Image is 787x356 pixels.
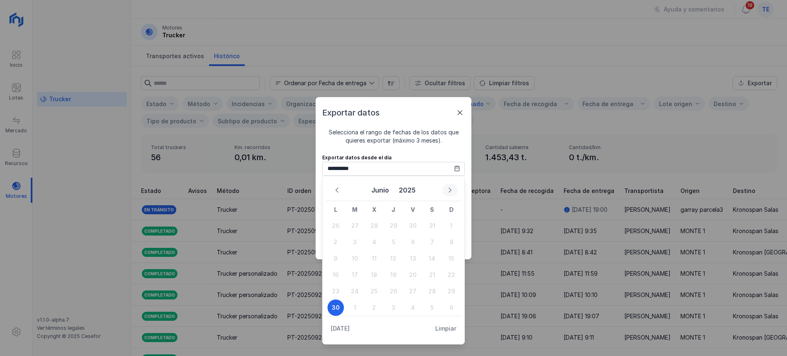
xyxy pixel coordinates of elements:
[403,299,423,316] td: 4
[424,218,440,234] span: 31
[322,107,465,118] div: Exportar datos
[328,299,344,316] span: 30
[328,250,344,267] span: 9
[347,299,363,316] span: 1
[384,250,403,267] td: 12
[347,218,363,234] span: 27
[326,299,345,316] td: 30
[364,250,384,267] td: 11
[443,267,459,283] span: 22
[403,218,423,234] td: 30
[345,267,364,283] td: 17
[366,299,382,316] span: 2
[347,267,363,283] span: 17
[423,299,442,316] td: 5
[322,128,465,145] div: Selecciona el rango de fechas de los datos que quieres exportar (máximo 3 meses).
[442,250,461,267] td: 15
[322,176,465,345] div: Choose Date
[326,267,345,283] td: 16
[423,283,442,299] td: 28
[328,267,344,283] span: 16
[385,250,402,267] span: 12
[364,283,384,299] td: 25
[423,218,442,234] td: 31
[366,250,382,267] span: 11
[442,267,461,283] td: 22
[443,283,459,299] span: 29
[443,299,459,316] span: 6
[385,299,402,316] span: 3
[442,184,458,196] button: Next Month
[403,267,423,283] td: 20
[442,234,461,250] td: 8
[405,283,421,299] span: 27
[326,234,345,250] td: 2
[424,283,440,299] span: 28
[384,299,403,316] td: 3
[423,234,442,250] td: 7
[391,206,395,213] span: J
[384,267,403,283] td: 19
[442,283,461,299] td: 29
[403,283,423,299] td: 27
[405,267,421,283] span: 20
[405,234,421,250] span: 6
[326,283,345,299] td: 23
[347,250,363,267] span: 10
[364,218,384,234] td: 28
[403,234,423,250] td: 6
[411,206,415,213] span: V
[345,234,364,250] td: 3
[430,206,434,213] span: S
[424,299,440,316] span: 5
[442,299,461,316] td: 6
[385,283,402,299] span: 26
[405,299,421,316] span: 4
[345,299,364,316] td: 1
[345,283,364,299] td: 24
[384,234,403,250] td: 5
[449,206,454,213] span: D
[352,206,357,213] span: M
[405,250,421,267] span: 13
[424,234,440,250] span: 7
[443,218,459,234] span: 1
[385,234,402,250] span: 5
[385,267,402,283] span: 19
[423,250,442,267] td: 14
[396,183,419,197] button: Choose Year
[366,234,382,250] span: 4
[345,250,364,267] td: 10
[366,283,382,299] span: 25
[334,206,337,213] span: L
[385,218,402,234] span: 29
[366,267,382,283] span: 18
[443,250,459,267] span: 15
[364,299,384,316] td: 2
[328,283,344,299] span: 23
[430,321,461,336] button: Limpiar
[326,321,355,336] button: Hoy
[347,283,363,299] span: 24
[443,234,459,250] span: 8
[347,234,363,250] span: 3
[364,267,384,283] td: 18
[405,218,421,234] span: 30
[368,183,392,197] button: Choose Month
[329,184,345,196] button: Previous Month
[442,218,461,234] td: 1
[328,234,344,250] span: 2
[322,154,465,161] div: Exportar datos desde el día
[424,250,440,267] span: 14
[384,218,403,234] td: 29
[372,206,376,213] span: X
[384,283,403,299] td: 26
[364,234,384,250] td: 4
[423,267,442,283] td: 21
[345,218,364,234] td: 27
[424,267,440,283] span: 21
[328,218,344,234] span: 26
[326,218,345,234] td: 26
[403,250,423,267] td: 13
[435,324,456,333] span: Limpiar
